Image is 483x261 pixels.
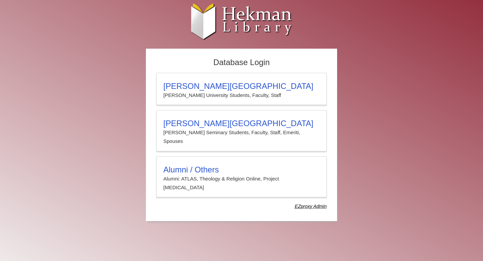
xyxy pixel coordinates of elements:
[163,165,320,192] summary: Alumni / OthersAlumni: ATLAS, Theology & Religion Online, Project [MEDICAL_DATA]
[163,119,320,128] h3: [PERSON_NAME][GEOGRAPHIC_DATA]
[163,91,320,100] p: [PERSON_NAME] University Students, Faculty, Staff
[156,110,327,151] a: [PERSON_NAME][GEOGRAPHIC_DATA][PERSON_NAME] Seminary Students, Faculty, Staff, Emeriti, Spouses
[153,56,330,69] h2: Database Login
[163,174,320,192] p: Alumni: ATLAS, Theology & Religion Online, Project [MEDICAL_DATA]
[163,128,320,146] p: [PERSON_NAME] Seminary Students, Faculty, Staff, Emeriti, Spouses
[163,82,320,91] h3: [PERSON_NAME][GEOGRAPHIC_DATA]
[163,165,320,174] h3: Alumni / Others
[156,73,327,105] a: [PERSON_NAME][GEOGRAPHIC_DATA][PERSON_NAME] University Students, Faculty, Staff
[295,204,327,209] dfn: Use Alumni login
